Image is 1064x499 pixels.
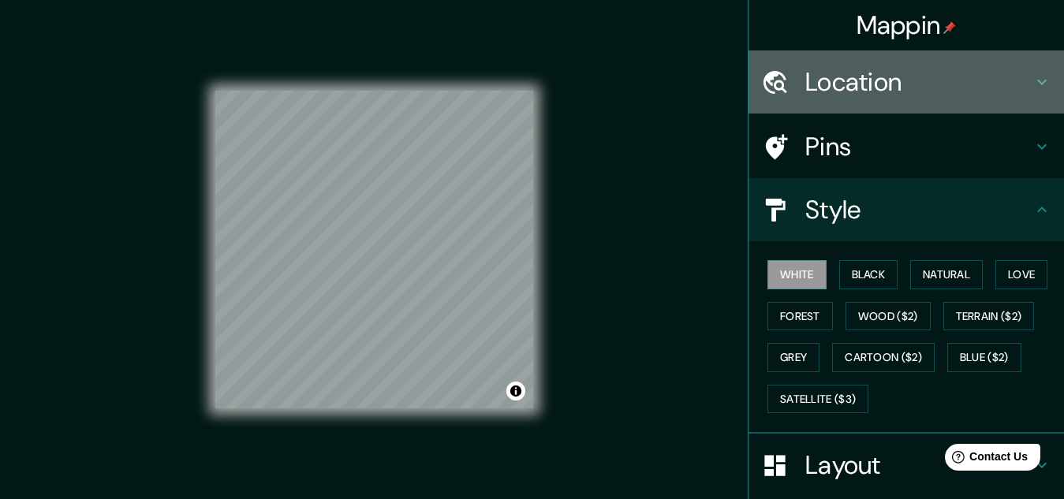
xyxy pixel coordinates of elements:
[832,343,935,372] button: Cartoon ($2)
[805,66,1032,98] h4: Location
[767,343,819,372] button: Grey
[749,50,1064,114] div: Location
[805,449,1032,481] h4: Layout
[767,260,827,289] button: White
[805,131,1032,162] h4: Pins
[846,302,931,331] button: Wood ($2)
[749,434,1064,497] div: Layout
[857,9,957,41] h4: Mappin
[767,302,833,331] button: Forest
[215,91,533,408] canvas: Map
[506,382,525,400] button: Toggle attribution
[749,115,1064,178] div: Pins
[910,260,983,289] button: Natural
[943,302,1035,331] button: Terrain ($2)
[749,178,1064,241] div: Style
[839,260,898,289] button: Black
[947,343,1021,372] button: Blue ($2)
[767,385,868,414] button: Satellite ($3)
[805,194,1032,225] h4: Style
[924,438,1047,482] iframe: Help widget launcher
[943,21,956,34] img: pin-icon.png
[995,260,1047,289] button: Love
